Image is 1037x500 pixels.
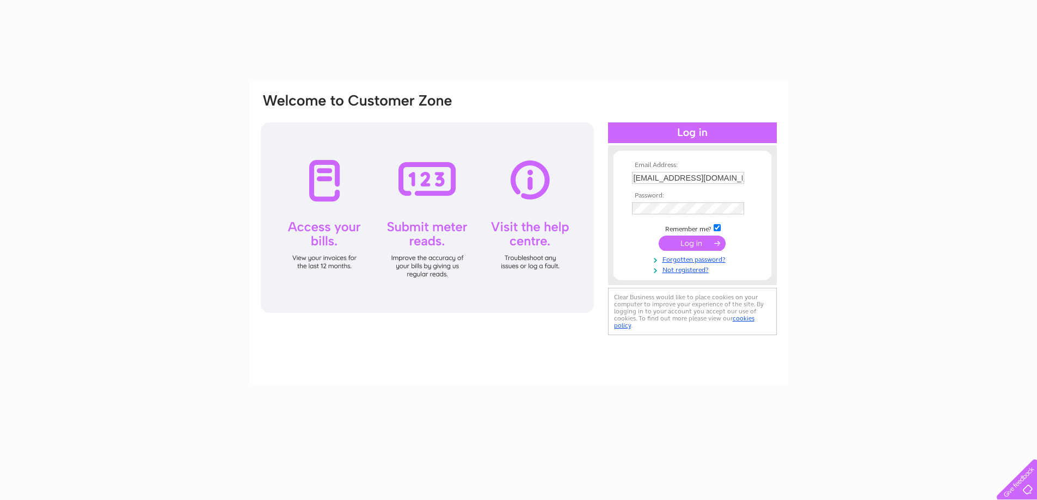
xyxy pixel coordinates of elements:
td: Remember me? [629,223,756,233]
input: Submit [659,236,726,251]
div: Clear Business would like to place cookies on your computer to improve your experience of the sit... [608,288,777,335]
th: Email Address: [629,162,756,169]
a: cookies policy [614,314,754,329]
a: Forgotten password? [632,254,756,264]
a: Not registered? [632,264,756,274]
th: Password: [629,192,756,200]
